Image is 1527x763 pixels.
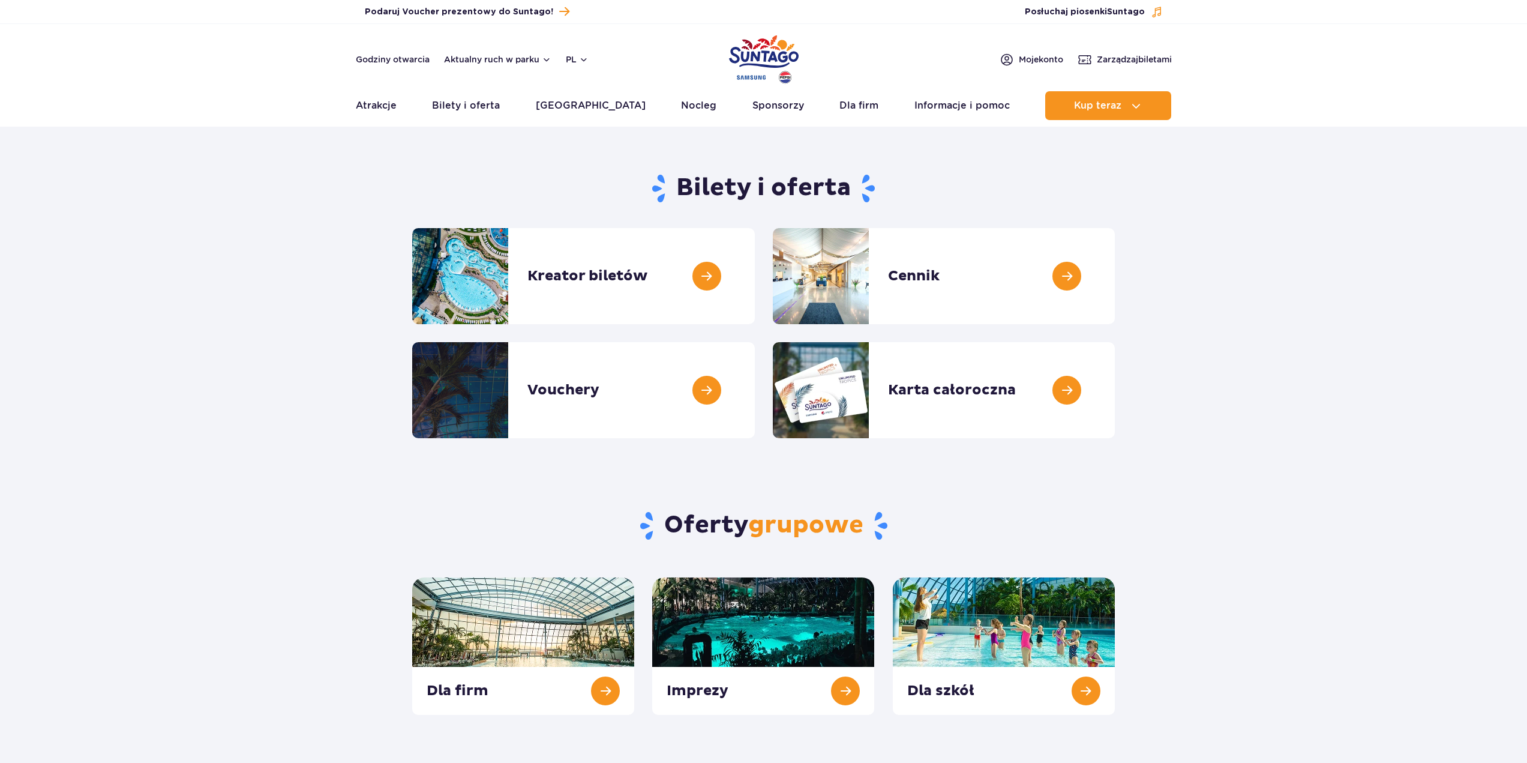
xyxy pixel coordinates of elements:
span: Moje konto [1019,53,1063,65]
button: Kup teraz [1045,91,1171,120]
a: Podaruj Voucher prezentowy do Suntago! [365,4,569,20]
a: Nocleg [681,91,716,120]
button: pl [566,53,589,65]
a: Sponsorzy [752,91,804,120]
button: Aktualny ruch w parku [444,55,551,64]
span: Suntago [1107,8,1145,16]
a: [GEOGRAPHIC_DATA] [536,91,646,120]
span: Podaruj Voucher prezentowy do Suntago! [365,6,553,18]
a: Informacje i pomoc [914,91,1010,120]
a: Dla firm [839,91,878,120]
span: grupowe [748,510,863,540]
button: Posłuchaj piosenkiSuntago [1025,6,1163,18]
a: Mojekonto [1000,52,1063,67]
h1: Bilety i oferta [412,173,1115,204]
span: Kup teraz [1074,100,1121,111]
span: Zarządzaj biletami [1097,53,1172,65]
h2: Oferty [412,510,1115,541]
a: Godziny otwarcia [356,53,430,65]
a: Atrakcje [356,91,397,120]
span: Posłuchaj piosenki [1025,6,1145,18]
a: Zarządzajbiletami [1078,52,1172,67]
a: Park of Poland [729,30,799,85]
a: Bilety i oferta [432,91,500,120]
